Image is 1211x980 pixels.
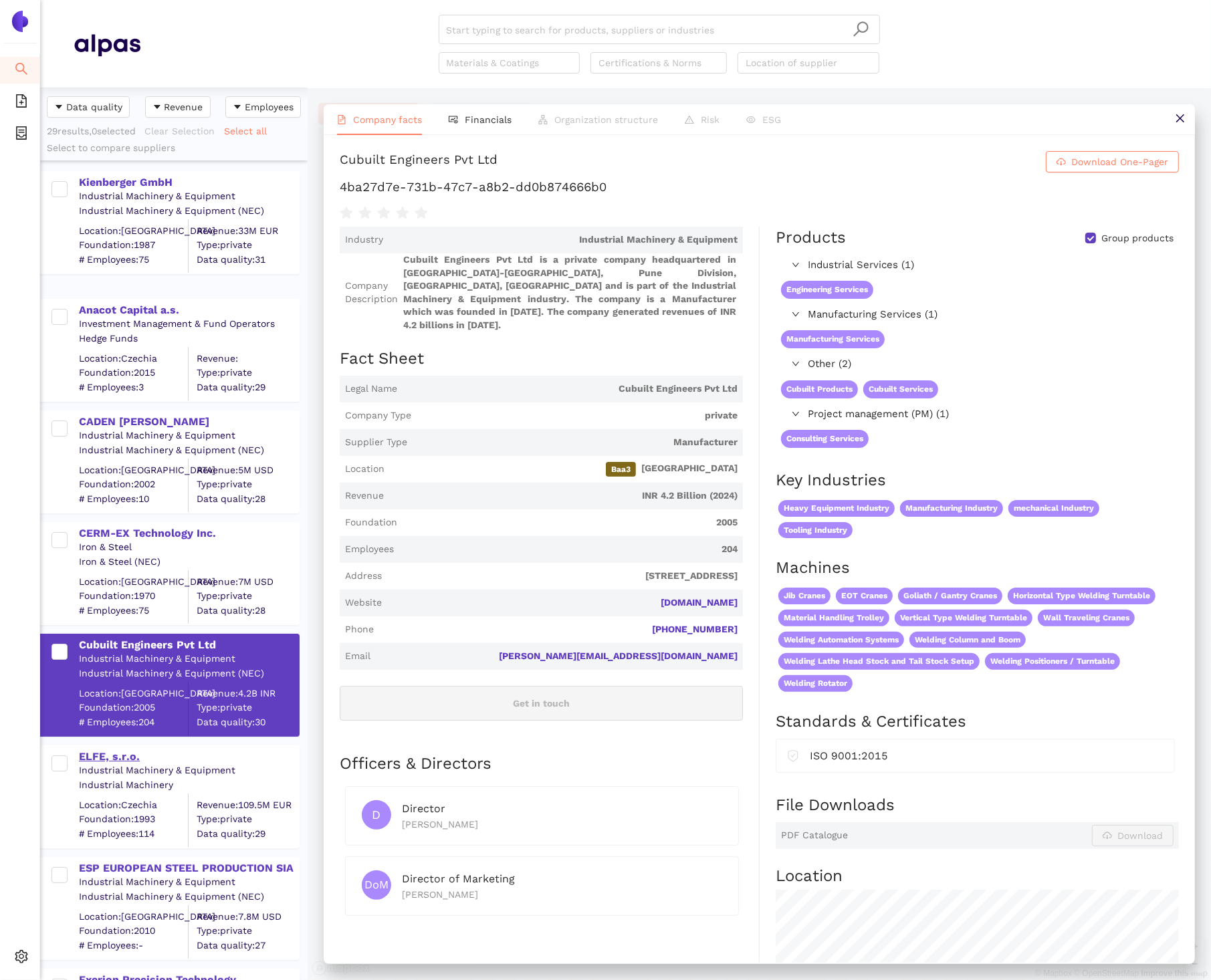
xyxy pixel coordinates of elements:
span: Group products [1096,232,1179,245]
span: Foundation: 1993 [79,813,188,826]
h2: Machines [776,557,1179,580]
span: Tooling Industry [778,522,853,539]
span: Foundation: 1987 [79,239,188,252]
span: star [358,207,372,220]
span: Welding Rotator [778,675,853,692]
span: warning [685,115,694,124]
h2: Standards & Certificates [776,711,1179,733]
span: Material Handling Trolley [778,610,889,626]
span: D [372,800,381,830]
div: CERM-EX Technology Inc. [79,526,298,541]
div: Iron & Steel [79,541,298,554]
span: # Employees: 75 [79,604,188,617]
span: Select all [224,124,267,138]
span: Foundation: 2002 [79,478,188,491]
span: caret-down [233,102,242,113]
span: Cubuilt Engineers Pvt Ltd is a private company headquartered in [GEOGRAPHIC_DATA]-[GEOGRAPHIC_DAT... [403,253,738,332]
div: Industrial Machinery & Equipment (NEC) [79,890,298,904]
div: Select to compare suppliers [47,142,301,155]
span: right [792,310,800,318]
div: Location: Czechia [79,798,188,812]
div: Industrial Machinery [79,779,298,792]
span: Manufacturing Industry [900,500,1003,517]
span: ESG [762,114,781,125]
span: 29 results, 0 selected [47,126,136,136]
div: Iron & Steel (NEC) [79,556,298,569]
span: safety-certificate [787,747,799,762]
span: Data quality: 27 [197,939,298,952]
span: Company facts [353,114,422,125]
div: Investment Management & Fund Operators [79,318,298,331]
span: mechanical Industry [1008,500,1099,517]
h1: 4ba27d7e-731b-47c7-a8b2-dd0b874666b0 [340,178,1179,196]
span: Type: private [197,590,298,603]
span: Risk [701,114,720,125]
span: Company Type [345,409,411,422]
span: Goliath / Gantry Cranes [898,588,1002,604]
span: apartment [538,115,548,124]
span: right [792,360,800,368]
span: Type: private [197,239,298,252]
span: [STREET_ADDRESS] [387,570,738,583]
span: setting [15,945,28,972]
span: Data quality: 28 [197,492,298,505]
span: Employees [345,543,394,556]
div: Revenue: 33M EUR [197,224,298,237]
span: close [1175,113,1186,124]
span: Director [402,802,445,815]
span: EOT Cranes [836,588,893,604]
div: Industrial Machinery & Equipment (NEC) [79,205,298,218]
div: Revenue: 7.8M USD [197,910,298,923]
div: Revenue: [197,352,298,365]
span: Phone [345,623,374,636]
span: Company Description [345,279,398,305]
span: 2005 [403,516,738,529]
span: Cubuilt Products [781,380,858,398]
span: Vertical Type Welding Turntable [895,610,1032,626]
span: Type: private [197,813,298,826]
span: right [792,410,800,418]
div: Project management (PM) (1) [776,404,954,425]
div: Revenue: 4.2B INR [197,687,298,700]
span: Welding Positioners / Turntable [985,653,1120,670]
span: search [853,21,869,37]
span: Data quality: 29 [197,380,298,394]
h2: Location [776,865,1179,888]
span: Manufacturer [413,436,738,449]
span: Manufacturing Services (1) [808,307,949,323]
div: Industrial Machinery & Equipment [79,190,298,203]
div: Location: [GEOGRAPHIC_DATA] [79,463,188,477]
div: Manufacturing Services (1) [776,304,954,326]
div: Hedge Funds [79,332,298,346]
span: 204 [399,543,738,556]
h2: File Downloads [776,794,1179,817]
span: Address [345,570,382,583]
div: Revenue: 5M USD [197,463,298,477]
div: Industrial Machinery & Equipment [79,876,298,889]
div: Anacot Capital a.s. [79,303,298,318]
span: Jib Cranes [778,588,831,604]
span: search [15,57,28,84]
img: Logo [9,11,31,32]
button: caret-downRevenue [145,96,211,118]
span: container [15,122,28,148]
img: Homepage [74,28,140,62]
div: [PERSON_NAME] [402,817,722,832]
span: Data quality: 28 [197,604,298,617]
span: # Employees: - [79,939,188,952]
span: Data quality [66,100,122,114]
span: Wall Traveling Cranes [1038,610,1135,626]
span: # Employees: 3 [79,380,188,394]
span: Director of Marketing [402,872,515,885]
span: # Employees: 10 [79,492,188,505]
div: Industrial Machinery & Equipment (NEC) [79,444,298,457]
button: cloud-downloadDownload One-Pager [1046,151,1179,172]
span: Email [345,650,370,663]
span: Type: private [197,366,298,380]
span: Industrial Machinery & Equipment [389,233,738,247]
span: [GEOGRAPHIC_DATA] [390,462,738,477]
div: Products [776,227,846,249]
div: Industrial Machinery & Equipment [79,764,298,777]
span: Cubuilt Engineers Pvt Ltd [403,382,738,396]
button: Clear Selection [144,120,223,142]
